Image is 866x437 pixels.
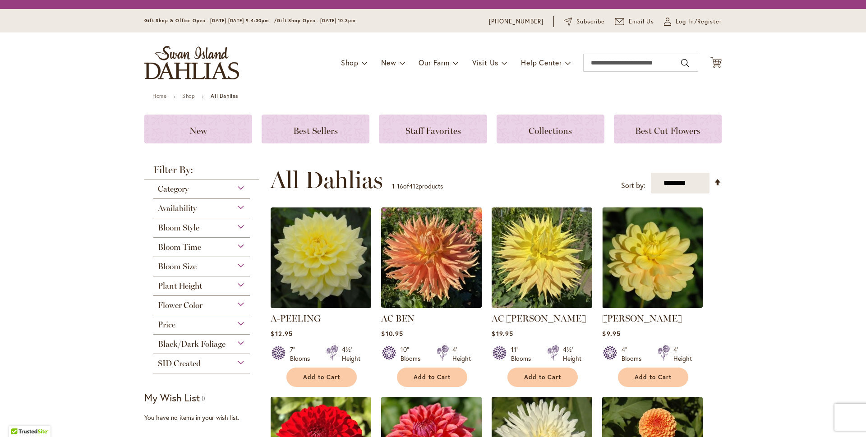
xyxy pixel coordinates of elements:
[277,18,355,23] span: Gift Shop Open - [DATE] 10-3pm
[635,373,672,381] span: Add to Cart
[529,125,572,136] span: Collections
[152,92,166,99] a: Home
[452,345,471,363] div: 4' Height
[262,115,369,143] a: Best Sellers
[293,125,338,136] span: Best Sellers
[602,301,703,310] a: AHOY MATEY
[602,313,682,324] a: [PERSON_NAME]
[622,345,647,363] div: 4" Blooms
[144,165,259,179] strong: Filter By:
[158,184,189,194] span: Category
[673,345,692,363] div: 4' Height
[381,301,482,310] a: AC BEN
[270,166,383,193] span: All Dahlias
[271,301,371,310] a: A-Peeling
[381,207,482,308] img: AC BEN
[629,17,654,26] span: Email Us
[303,373,340,381] span: Add to Cart
[392,179,443,193] p: - of products
[397,368,467,387] button: Add to Cart
[211,92,238,99] strong: All Dahlias
[621,177,645,194] label: Sort by:
[271,313,321,324] a: A-PEELING
[381,58,396,67] span: New
[397,182,403,190] span: 16
[409,182,419,190] span: 412
[158,359,201,368] span: SID Created
[144,18,277,23] span: Gift Shop & Office Open - [DATE]-[DATE] 9-4:30pm /
[511,345,536,363] div: 11" Blooms
[379,115,487,143] a: Staff Favorites
[392,182,395,190] span: 1
[615,17,654,26] a: Email Us
[664,17,722,26] a: Log In/Register
[524,373,561,381] span: Add to Cart
[492,207,592,308] img: AC Jeri
[158,281,202,291] span: Plant Height
[564,17,605,26] a: Subscribe
[271,207,371,308] img: A-Peeling
[414,373,451,381] span: Add to Cart
[419,58,449,67] span: Our Farm
[158,339,226,349] span: Black/Dark Foliage
[158,223,199,233] span: Bloom Style
[676,17,722,26] span: Log In/Register
[342,345,360,363] div: 4½' Height
[602,329,620,338] span: $9.95
[144,46,239,79] a: store logo
[618,368,688,387] button: Add to Cart
[158,300,203,310] span: Flower Color
[401,345,426,363] div: 10" Blooms
[158,203,197,213] span: Availability
[492,329,513,338] span: $19.95
[341,58,359,67] span: Shop
[497,115,604,143] a: Collections
[492,313,586,324] a: AC [PERSON_NAME]
[492,301,592,310] a: AC Jeri
[563,345,581,363] div: 4½' Height
[144,391,200,404] strong: My Wish List
[158,320,175,330] span: Price
[576,17,605,26] span: Subscribe
[271,329,292,338] span: $12.95
[381,313,415,324] a: AC BEN
[189,125,207,136] span: New
[614,115,722,143] a: Best Cut Flowers
[286,368,357,387] button: Add to Cart
[158,262,197,271] span: Bloom Size
[489,17,544,26] a: [PHONE_NUMBER]
[635,125,700,136] span: Best Cut Flowers
[681,56,689,70] button: Search
[507,368,578,387] button: Add to Cart
[144,413,265,422] div: You have no items in your wish list.
[158,242,201,252] span: Bloom Time
[381,329,403,338] span: $10.95
[182,92,195,99] a: Shop
[144,115,252,143] a: New
[521,58,562,67] span: Help Center
[290,345,315,363] div: 7" Blooms
[602,207,703,308] img: AHOY MATEY
[472,58,498,67] span: Visit Us
[405,125,461,136] span: Staff Favorites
